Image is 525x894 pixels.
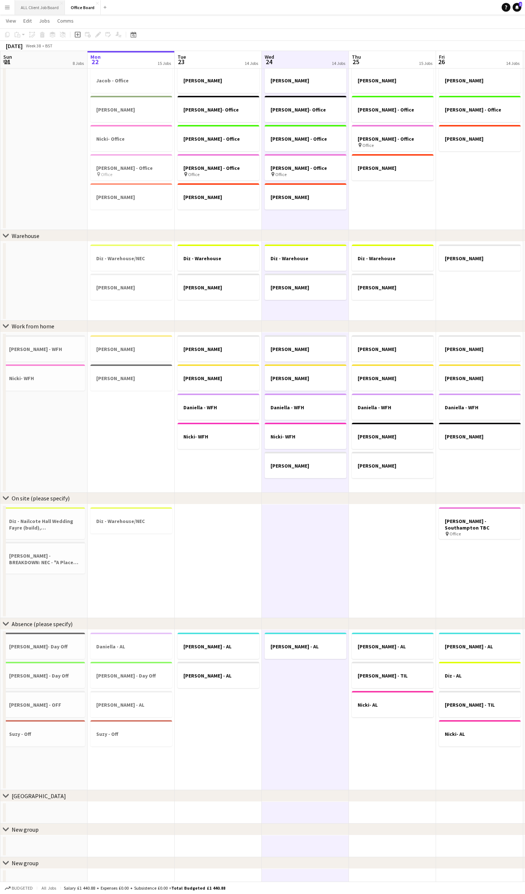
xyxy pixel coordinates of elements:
[90,662,172,688] app-job-card: [PERSON_NAME] - Day Off
[178,125,259,151] app-job-card: [PERSON_NAME] - Office
[3,375,85,382] h3: Nicki- WFH
[352,245,433,271] div: Diz - Warehouse
[439,633,521,659] div: [PERSON_NAME] - AL
[15,0,65,15] button: ALL Client Job Board
[352,633,433,659] div: [PERSON_NAME] - AL
[178,643,259,650] h3: [PERSON_NAME] - AL
[90,255,172,262] h3: Diz - Warehouse/NEC
[178,274,259,300] app-job-card: [PERSON_NAME]
[519,2,522,7] span: 2
[439,106,521,113] h3: [PERSON_NAME] - Office
[352,404,433,411] h3: Daniella - WFH
[352,284,433,291] h3: [PERSON_NAME]
[265,67,346,93] app-job-card: [PERSON_NAME]
[439,691,521,717] app-job-card: [PERSON_NAME] - TIL
[439,335,521,362] app-job-card: [PERSON_NAME]
[90,125,172,151] app-job-card: Nicki- Office
[90,643,172,650] h3: Daniella - AL
[90,154,172,180] div: [PERSON_NAME] - Office Office
[171,885,225,891] span: Total Budgeted £1 440.88
[90,364,172,391] div: [PERSON_NAME]
[3,691,85,717] app-job-card: [PERSON_NAME] - OFF
[265,335,346,362] div: [PERSON_NAME]
[439,346,521,352] h3: [PERSON_NAME]
[450,531,461,536] span: Office
[332,60,345,66] div: 14 Jobs
[3,662,85,688] app-job-card: [PERSON_NAME] - Day Off
[439,702,521,708] h3: [PERSON_NAME] - TIL
[3,346,85,352] h3: [PERSON_NAME] - WFH
[439,96,521,122] app-job-card: [PERSON_NAME] - Office
[178,394,259,420] app-job-card: Daniella - WFH
[12,495,70,502] div: On site (please specify)
[178,662,259,688] app-job-card: [PERSON_NAME] - AL
[265,245,346,271] div: Diz - Warehouse
[90,274,172,300] app-job-card: [PERSON_NAME]
[90,136,172,142] h3: Nicki- Office
[3,335,85,362] div: [PERSON_NAME] - WFH
[352,375,433,382] h3: [PERSON_NAME]
[178,375,259,382] h3: [PERSON_NAME]
[90,691,172,717] div: [PERSON_NAME] - AL
[3,720,85,746] div: Suzy - Off
[265,452,346,478] app-job-card: [PERSON_NAME]
[439,507,521,539] div: [PERSON_NAME] - Southampton TBC Office
[439,255,521,262] h3: [PERSON_NAME]
[439,245,521,271] div: [PERSON_NAME]
[57,17,74,24] span: Comms
[439,423,521,449] app-job-card: [PERSON_NAME]
[90,335,172,362] app-job-card: [PERSON_NAME]
[178,433,259,440] h3: Nicki- WFH
[39,17,50,24] span: Jobs
[439,375,521,382] h3: [PERSON_NAME]
[178,136,259,142] h3: [PERSON_NAME] - Office
[352,691,433,717] div: Nicki- AL
[12,323,54,330] div: Work from home
[439,67,521,93] app-job-card: [PERSON_NAME]
[40,885,58,891] span: All jobs
[265,433,346,440] h3: Nicki- WFH
[439,54,445,60] span: Fri
[352,274,433,300] app-job-card: [PERSON_NAME]
[178,54,186,60] span: Tue
[352,165,433,171] h3: [PERSON_NAME]
[265,423,346,449] app-job-card: Nicki- WFH
[24,43,42,48] span: Week 38
[178,154,259,180] div: [PERSON_NAME] - Office Office
[178,194,259,200] h3: [PERSON_NAME]
[54,16,77,26] a: Comms
[178,96,259,122] app-job-card: [PERSON_NAME]- Office
[178,183,259,210] div: [PERSON_NAME]
[3,542,85,574] div: [PERSON_NAME] - BREAKDOWN: NEC - "A Place In The Sun"
[3,643,85,650] h3: [PERSON_NAME]- Day Off
[352,364,433,391] app-job-card: [PERSON_NAME]
[178,77,259,84] h3: [PERSON_NAME]
[3,702,85,708] h3: [PERSON_NAME] - OFF
[506,60,520,66] div: 14 Jobs
[178,165,259,171] h3: [PERSON_NAME] - Office
[90,245,172,271] app-job-card: Diz - Warehouse/NEC
[352,643,433,650] h3: [PERSON_NAME] - AL
[90,96,172,122] app-job-card: [PERSON_NAME]
[419,60,432,66] div: 15 Jobs
[90,54,101,60] span: Mon
[352,96,433,122] div: [PERSON_NAME] - Office
[439,136,521,142] h3: [PERSON_NAME]
[73,60,84,66] div: 8 Jobs
[352,394,433,420] div: Daniella - WFH
[439,404,521,411] h3: Daniella - WFH
[352,154,433,180] app-job-card: [PERSON_NAME]
[12,620,73,628] div: Absence (please specify)
[178,335,259,362] app-job-card: [PERSON_NAME]
[265,643,346,650] h3: [PERSON_NAME] - AL
[265,364,346,391] app-job-card: [PERSON_NAME]
[439,672,521,679] h3: Diz - AL
[178,245,259,271] app-job-card: Diz - Warehouse
[265,125,346,151] app-job-card: [PERSON_NAME] - Office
